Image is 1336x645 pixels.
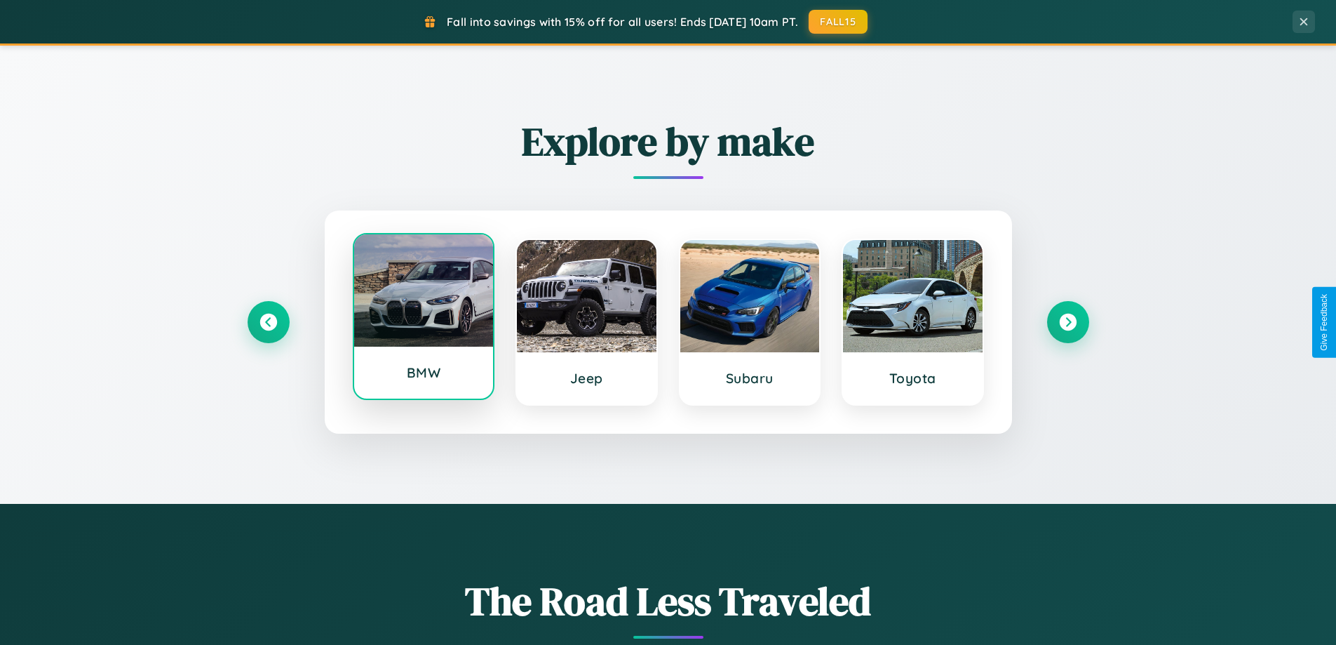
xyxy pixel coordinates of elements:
[857,370,969,387] h3: Toyota
[248,574,1089,628] h1: The Road Less Traveled
[1319,294,1329,351] div: Give Feedback
[368,364,480,381] h3: BMW
[809,10,868,34] button: FALL15
[447,15,798,29] span: Fall into savings with 15% off for all users! Ends [DATE] 10am PT.
[694,370,806,387] h3: Subaru
[248,114,1089,168] h2: Explore by make
[531,370,642,387] h3: Jeep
